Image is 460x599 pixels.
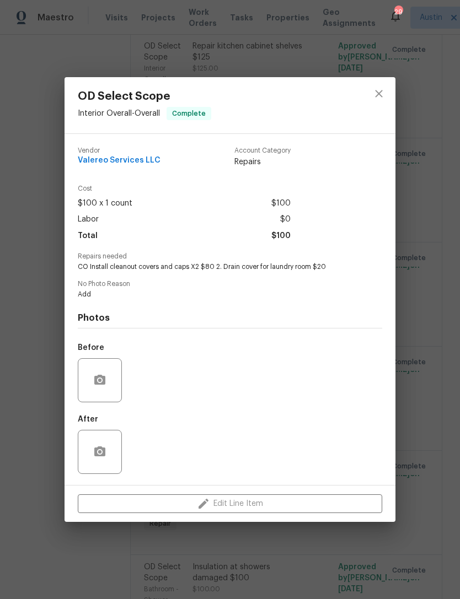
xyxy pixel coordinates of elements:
span: OD Select Scope [78,90,211,102]
span: Vendor [78,147,161,154]
span: Repairs needed [78,253,382,260]
span: Interior Overall - Overall [78,110,160,117]
span: $100 x 1 count [78,196,132,212]
span: Add [78,290,352,299]
h4: Photos [78,312,382,323]
h5: After [78,415,98,423]
span: Account Category [234,147,291,154]
span: No Photo Reason [78,280,382,288]
span: Valereo Services LLC [78,157,161,165]
h5: Before [78,344,104,352]
button: close [366,80,392,107]
span: CO Install cleanout covers and caps X2 $80 2. Drain cover for laundry room $20 [78,262,352,272]
div: 29 [394,7,402,18]
span: $0 [280,212,291,228]
span: Total [78,228,98,244]
span: Complete [168,108,210,119]
span: $100 [271,196,291,212]
span: Labor [78,212,99,228]
span: Repairs [234,157,291,168]
span: Cost [78,185,291,192]
span: $100 [271,228,291,244]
